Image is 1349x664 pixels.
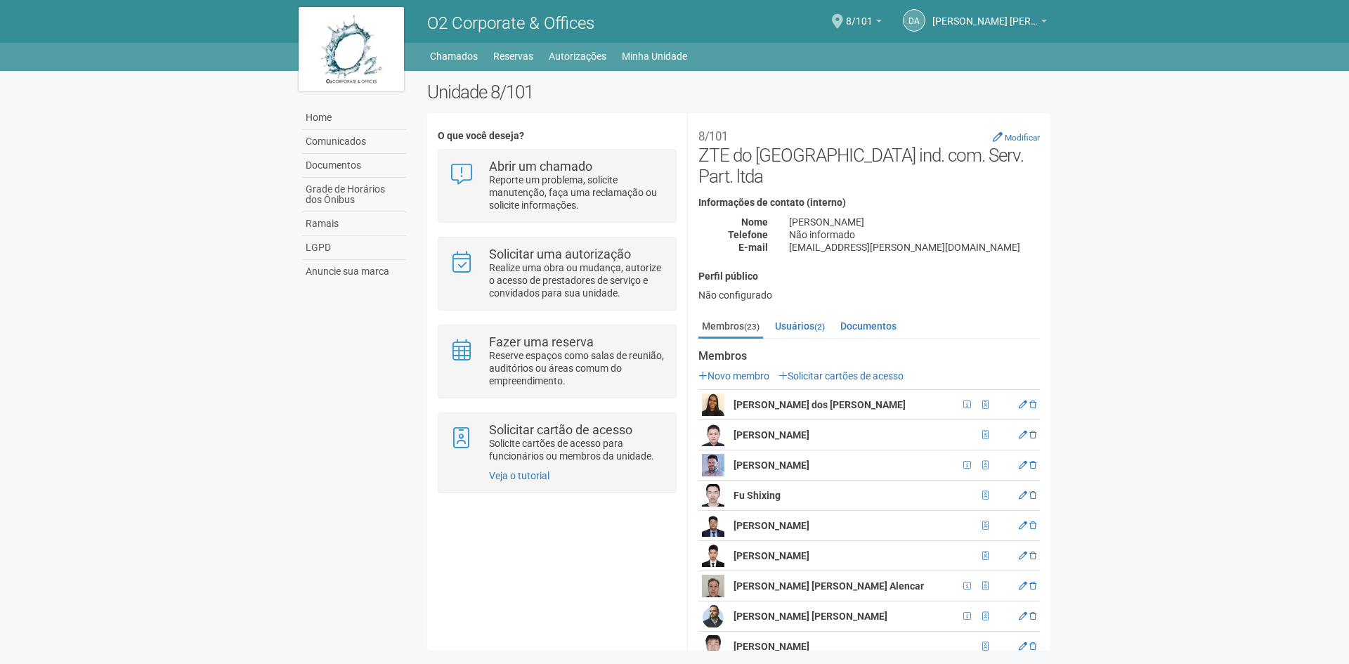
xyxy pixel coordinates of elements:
[744,322,760,332] small: (23)
[1029,521,1036,530] a: Excluir membro
[1019,642,1027,651] a: Editar membro
[489,349,665,387] p: Reserve espaços como salas de reunião, auditórios ou áreas comum do empreendimento.
[1029,400,1036,410] a: Excluir membro
[728,229,768,240] strong: Telefone
[734,520,809,531] strong: [PERSON_NAME]
[302,106,406,130] a: Home
[698,124,1040,187] h2: ZTE do [GEOGRAPHIC_DATA] ind. com. Serv. Part. ltda
[1029,430,1036,440] a: Excluir membro
[698,370,769,382] a: Novo membro
[837,315,900,337] a: Documentos
[489,437,665,462] p: Solicite cartões de acesso para funcionários ou membros da unidade.
[702,484,724,507] img: user.png
[489,470,549,481] a: Veja o tutorial
[449,248,665,299] a: Solicitar uma autorização Realize uma obra ou mudança, autorize o acesso de prestadores de serviç...
[741,216,768,228] strong: Nome
[427,82,1050,103] h2: Unidade 8/101
[1029,460,1036,470] a: Excluir membro
[702,575,724,597] img: user.png
[932,18,1047,29] a: [PERSON_NAME] [PERSON_NAME] [PERSON_NAME]
[1019,551,1027,561] a: Editar membro
[302,130,406,154] a: Comunicados
[738,242,768,253] strong: E-mail
[778,241,1050,254] div: [EMAIL_ADDRESS][PERSON_NAME][DOMAIN_NAME]
[299,7,404,91] img: logo.jpg
[778,228,1050,241] div: Não informado
[734,460,809,471] strong: [PERSON_NAME]
[302,212,406,236] a: Ramais
[489,422,632,437] strong: Solicitar cartão de acesso
[449,336,665,387] a: Fazer uma reserva Reserve espaços como salas de reunião, auditórios ou áreas comum do empreendime...
[734,550,809,561] strong: [PERSON_NAME]
[489,159,592,174] strong: Abrir um chamado
[302,260,406,283] a: Anuncie sua marca
[489,261,665,299] p: Realize uma obra ou mudança, autorize o acesso de prestadores de serviço e convidados para sua un...
[734,399,906,410] strong: [PERSON_NAME] dos [PERSON_NAME]
[302,154,406,178] a: Documentos
[702,454,724,476] img: user.png
[702,424,724,446] img: user.png
[430,46,478,66] a: Chamados
[698,289,1040,301] div: Não configurado
[846,2,873,27] span: 8/101
[1029,611,1036,621] a: Excluir membro
[734,641,809,652] strong: [PERSON_NAME]
[449,424,665,462] a: Solicitar cartão de acesso Solicite cartões de acesso para funcionários ou membros da unidade.
[1019,490,1027,500] a: Editar membro
[438,131,676,141] h4: O que você deseja?
[1029,490,1036,500] a: Excluir membro
[489,174,665,211] p: Reporte um problema, solicite manutenção, faça uma reclamação ou solicite informações.
[302,236,406,260] a: LGPD
[493,46,533,66] a: Reservas
[734,611,887,622] strong: [PERSON_NAME] [PERSON_NAME]
[1029,551,1036,561] a: Excluir membro
[302,178,406,212] a: Grade de Horários dos Ônibus
[449,160,665,211] a: Abrir um chamado Reporte um problema, solicite manutenção, faça uma reclamação ou solicite inform...
[734,580,924,592] strong: [PERSON_NAME] [PERSON_NAME] Alencar
[1005,133,1040,143] small: Modificar
[734,429,809,441] strong: [PERSON_NAME]
[698,315,763,339] a: Membros(23)
[1029,642,1036,651] a: Excluir membro
[903,9,925,32] a: DA
[698,197,1040,208] h4: Informações de contato (interno)
[1019,611,1027,621] a: Editar membro
[1019,521,1027,530] a: Editar membro
[702,545,724,567] img: user.png
[993,131,1040,143] a: Modificar
[932,2,1038,27] span: Daniel Andres Soto Lozada
[1019,400,1027,410] a: Editar membro
[1019,430,1027,440] a: Editar membro
[1019,460,1027,470] a: Editar membro
[622,46,687,66] a: Minha Unidade
[778,370,904,382] a: Solicitar cartões de acesso
[698,271,1040,282] h4: Perfil público
[549,46,606,66] a: Autorizações
[427,13,594,33] span: O2 Corporate & Offices
[698,350,1040,363] strong: Membros
[702,514,724,537] img: user.png
[846,18,882,29] a: 8/101
[734,490,781,501] strong: Fu Shixing
[778,216,1050,228] div: [PERSON_NAME]
[1019,581,1027,591] a: Editar membro
[489,334,594,349] strong: Fazer uma reserva
[489,247,631,261] strong: Solicitar uma autorização
[814,322,825,332] small: (2)
[702,635,724,658] img: user.png
[771,315,828,337] a: Usuários(2)
[702,605,724,627] img: user.png
[702,393,724,416] img: user.png
[698,129,728,143] small: 8/101
[1029,581,1036,591] a: Excluir membro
